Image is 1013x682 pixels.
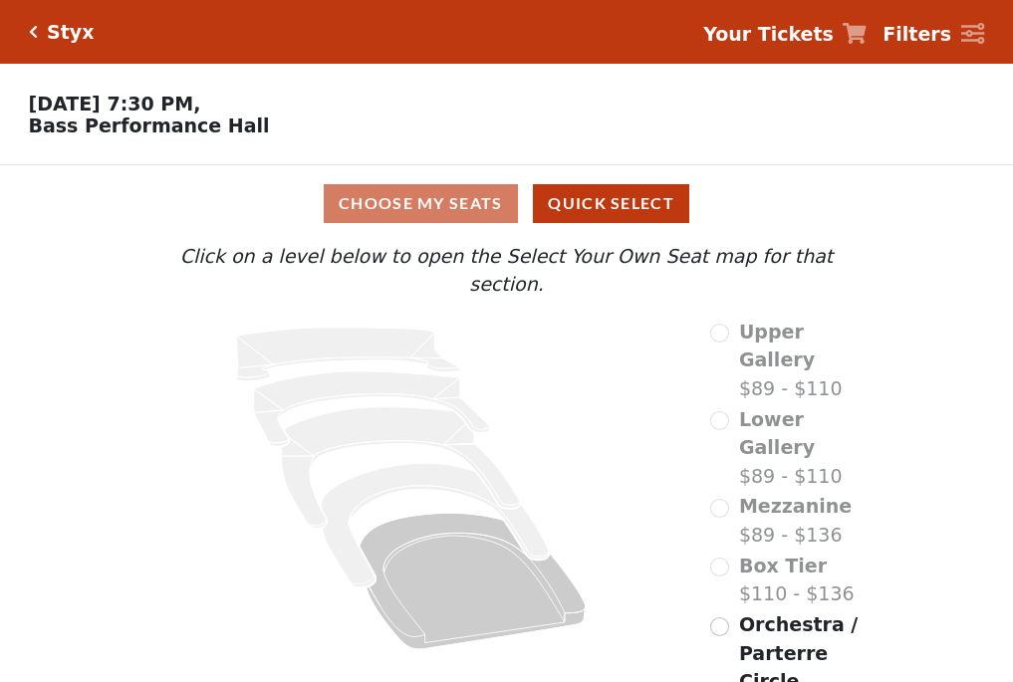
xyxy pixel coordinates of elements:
span: Lower Gallery [739,408,815,459]
button: Quick Select [533,184,689,223]
label: $110 - $136 [739,552,855,608]
strong: Your Tickets [703,23,834,45]
path: Orchestra / Parterre Circle - Seats Available: 269 [361,513,587,649]
label: $89 - $110 [739,318,873,403]
label: $89 - $136 [739,492,852,549]
span: Box Tier [739,555,827,576]
span: Mezzanine [739,495,852,517]
path: Lower Gallery - Seats Available: 0 [254,371,490,446]
path: Upper Gallery - Seats Available: 0 [237,328,460,381]
label: $89 - $110 [739,405,873,491]
p: Click on a level below to open the Select Your Own Seat map for that section. [140,242,872,299]
h5: Styx [47,21,94,44]
span: Upper Gallery [739,321,815,371]
a: Filters [883,20,984,49]
a: Click here to go back to filters [29,25,38,39]
a: Your Tickets [703,20,867,49]
strong: Filters [883,23,951,45]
